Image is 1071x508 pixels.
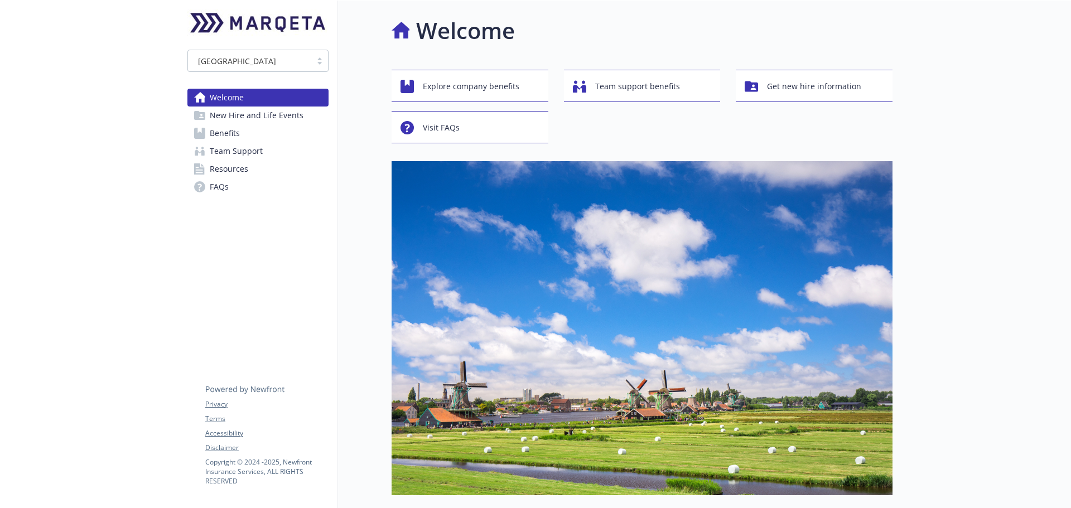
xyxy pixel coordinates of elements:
[210,160,248,178] span: Resources
[392,111,548,143] button: Visit FAQs
[210,178,229,196] span: FAQs
[198,55,276,67] span: [GEOGRAPHIC_DATA]
[187,107,329,124] a: New Hire and Life Events
[210,89,244,107] span: Welcome
[187,89,329,107] a: Welcome
[194,55,306,67] span: [GEOGRAPHIC_DATA]
[187,142,329,160] a: Team Support
[205,428,328,438] a: Accessibility
[392,70,548,102] button: Explore company benefits
[205,414,328,424] a: Terms
[210,107,303,124] span: New Hire and Life Events
[210,142,263,160] span: Team Support
[736,70,893,102] button: Get new hire information
[423,117,460,138] span: Visit FAQs
[210,124,240,142] span: Benefits
[187,160,329,178] a: Resources
[767,76,861,97] span: Get new hire information
[392,161,893,495] img: overview page banner
[416,14,515,47] h1: Welcome
[187,178,329,196] a: FAQs
[205,443,328,453] a: Disclaimer
[423,76,519,97] span: Explore company benefits
[595,76,680,97] span: Team support benefits
[205,457,328,486] p: Copyright © 2024 - 2025 , Newfront Insurance Services, ALL RIGHTS RESERVED
[187,124,329,142] a: Benefits
[564,70,721,102] button: Team support benefits
[205,399,328,409] a: Privacy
